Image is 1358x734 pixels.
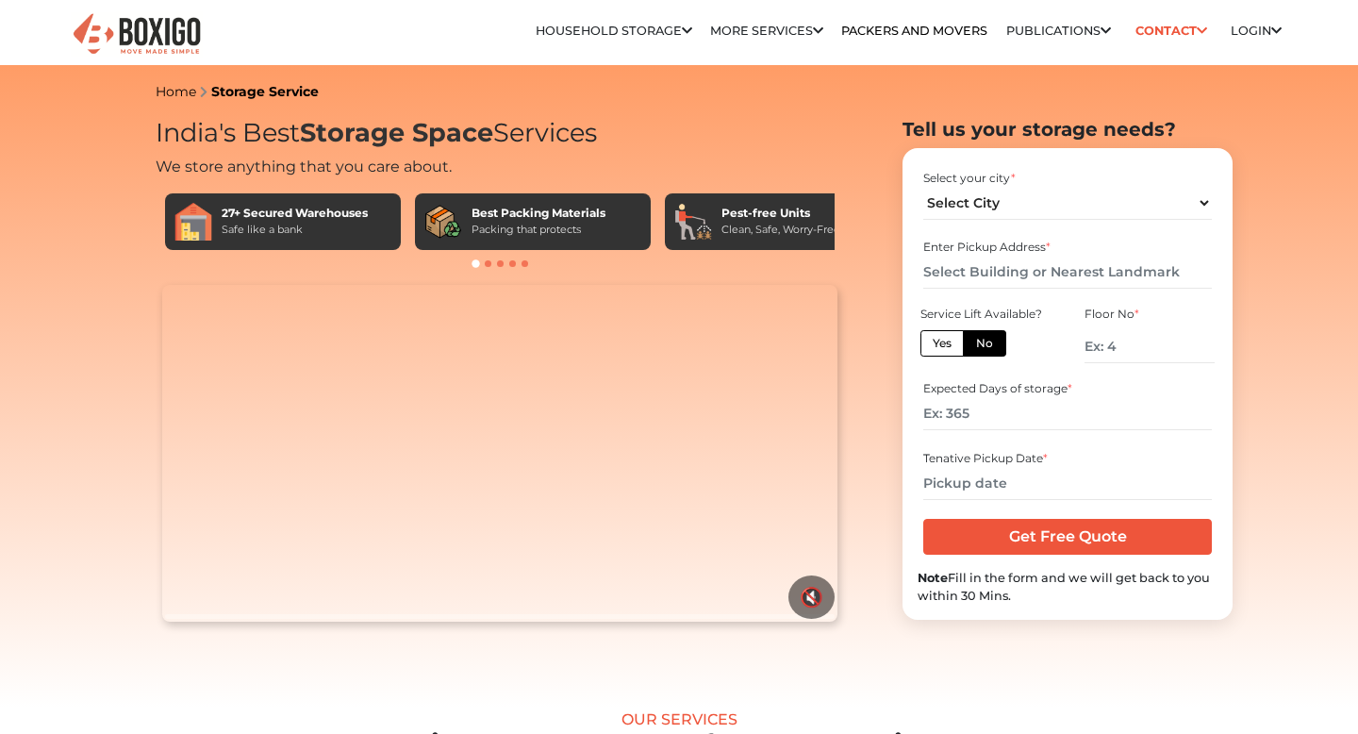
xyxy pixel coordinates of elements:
[211,83,319,100] a: Storage Service
[923,170,1211,187] div: Select your city
[920,306,1051,323] div: Service Lift Available?
[55,710,1304,728] div: Our Services
[923,380,1211,397] div: Expected Days of storage
[536,24,692,38] a: Household Storage
[222,222,368,238] div: Safe like a bank
[162,285,836,623] video: Your browser does not support the video tag.
[923,397,1211,430] input: Ex: 365
[156,83,196,100] a: Home
[174,203,212,241] img: 27+ Secured Warehouses
[300,117,493,148] span: Storage Space
[472,222,605,238] div: Packing that protects
[1129,16,1213,45] a: Contact
[424,203,462,241] img: Best Packing Materials
[923,467,1211,500] input: Pickup date
[923,519,1211,555] input: Get Free Quote
[156,118,844,149] h1: India's Best Services
[1231,24,1282,38] a: Login
[920,330,964,357] label: Yes
[918,569,1217,605] div: Fill in the form and we will get back to you within 30 Mins.
[903,118,1233,141] h2: Tell us your storage needs?
[721,205,840,222] div: Pest-free Units
[674,203,712,241] img: Pest-free Units
[222,205,368,222] div: 27+ Secured Warehouses
[71,11,203,58] img: Boxigo
[156,158,452,175] span: We store anything that you care about.
[1085,306,1215,323] div: Floor No
[918,571,948,585] b: Note
[472,205,605,222] div: Best Packing Materials
[841,24,987,38] a: Packers and Movers
[963,330,1006,357] label: No
[721,222,840,238] div: Clean, Safe, Worry-Free
[1006,24,1111,38] a: Publications
[923,450,1211,467] div: Tenative Pickup Date
[923,239,1211,256] div: Enter Pickup Address
[710,24,823,38] a: More services
[1085,330,1215,363] input: Ex: 4
[923,256,1211,289] input: Select Building or Nearest Landmark
[788,576,835,619] button: 🔇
